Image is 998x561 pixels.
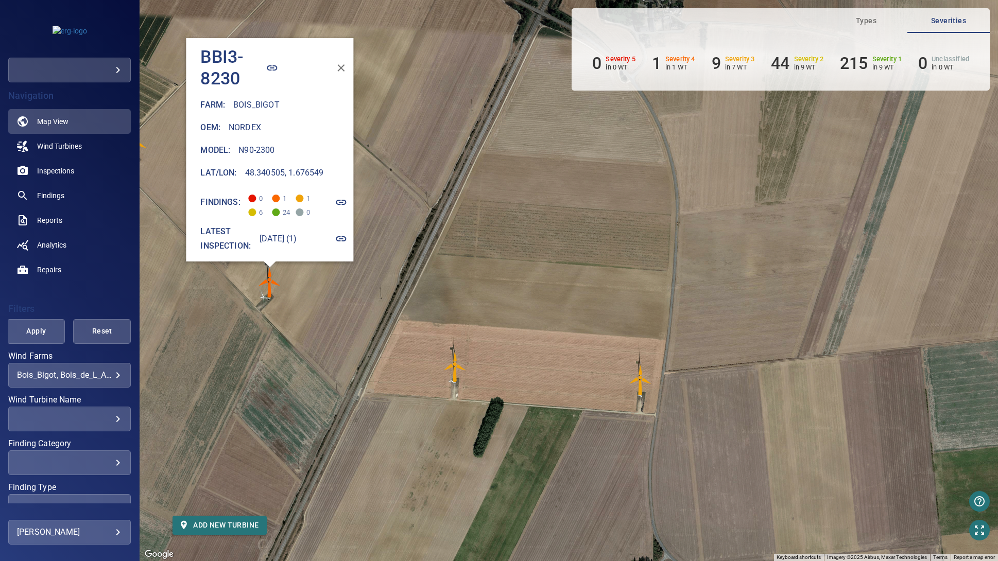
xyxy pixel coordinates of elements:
[592,54,635,73] li: Severity 5
[200,195,240,209] h6: Findings:
[8,450,131,475] div: Finding Category
[296,208,303,216] span: Severity Unclassified
[200,46,251,90] h4: BBI3-8230
[8,352,131,360] label: Wind Farms
[37,265,61,275] span: Repairs
[121,129,151,160] gmp-advanced-marker: BBI4-8231
[712,54,755,73] li: Severity 3
[200,166,236,180] h6: Lat/Lon :
[229,120,261,135] h6: Nordex
[872,63,902,71] p: in 9 WT
[652,54,661,73] h6: 1
[665,56,695,63] h6: Severity 4
[440,352,471,382] gmp-advanced-marker: BBI2-8229
[254,267,285,298] img: windFarmIconCat4.svg
[248,188,265,202] span: 0
[794,63,824,71] p: in 9 WT
[37,166,74,176] span: Inspections
[200,143,230,157] h6: Model :
[296,188,312,202] span: 1
[918,54,927,73] h6: 0
[260,232,297,246] h6: [DATE] (1)
[37,215,62,225] span: Reports
[933,554,948,560] a: Terms (opens in new tab)
[248,202,265,216] span: 6
[725,63,755,71] p: in 7 WT
[254,267,285,298] gmp-advanced-marker: BBI3-8230
[652,54,695,73] li: Severity 4
[725,56,755,63] h6: Severity 3
[173,516,267,535] button: Add new turbine
[248,195,256,202] span: Severity 5
[20,325,52,338] span: Apply
[8,134,131,159] a: windturbines noActive
[142,548,176,561] a: Open this area in Google Maps (opens a new window)
[296,195,303,202] span: Severity 3
[8,208,131,233] a: reports noActive
[8,91,131,101] h4: Navigation
[777,554,821,561] button: Keyboard shortcuts
[831,14,901,27] span: Types
[8,58,131,82] div: erg
[238,143,274,157] h6: N90-2300
[181,519,259,532] span: Add new turbine
[272,202,288,216] span: 24
[592,54,601,73] h6: 0
[8,304,131,314] h4: Filters
[272,208,280,216] span: Severity 1
[8,183,131,208] a: findings noActive
[914,14,984,27] span: Severities
[17,370,122,380] div: Bois_Bigot, Bois_de_L_Arche
[712,54,721,73] h6: 9
[200,224,251,253] h6: Latest inspection:
[272,188,288,202] span: 1
[37,116,68,127] span: Map View
[17,524,122,540] div: [PERSON_NAME]
[606,63,635,71] p: in 0 WT
[8,363,131,388] div: Wind Farms
[8,257,131,282] a: repairs noActive
[872,56,902,63] h6: Severity 1
[932,63,969,71] p: in 0 WT
[625,365,656,396] gmp-advanced-marker: BBI1-8231
[932,56,969,63] h6: Unclassified
[840,54,902,73] li: Severity 1
[840,54,868,73] h6: 215
[73,319,131,344] button: Reset
[8,396,131,404] label: Wind Turbine Name
[8,440,131,448] label: Finding Category
[771,54,789,73] h6: 44
[827,554,927,560] span: Imagery ©2025 Airbus, Maxar Technologies
[37,190,64,201] span: Findings
[954,554,995,560] a: Report a map error
[53,26,87,36] img: erg-logo
[8,483,131,492] label: Finding Type
[665,63,695,71] p: in 1 WT
[8,407,131,431] div: Wind Turbine Name
[272,195,280,202] span: Severity 4
[8,233,131,257] a: analytics noActive
[200,120,220,135] h6: Oem :
[245,166,323,180] h6: 48.340505, 1.676549
[248,208,256,216] span: Severity 2
[8,109,131,134] a: map active
[771,54,823,73] li: Severity 2
[86,325,118,338] span: Reset
[918,54,969,73] li: Severity Unclassified
[37,240,66,250] span: Analytics
[794,56,824,63] h6: Severity 2
[121,129,151,160] img: windFarmIconCat3.svg
[8,494,131,519] div: Finding Type
[37,141,82,151] span: Wind Turbines
[440,352,471,382] img: windFarmIconCat3.svg
[8,159,131,183] a: inspections noActive
[142,548,176,561] img: Google
[296,202,312,216] span: 0
[233,98,280,112] h6: Bois_Bigot
[625,365,656,396] img: windFarmIconCat3.svg
[7,319,65,344] button: Apply
[200,98,225,112] h6: Farm :
[606,56,635,63] h6: Severity 5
